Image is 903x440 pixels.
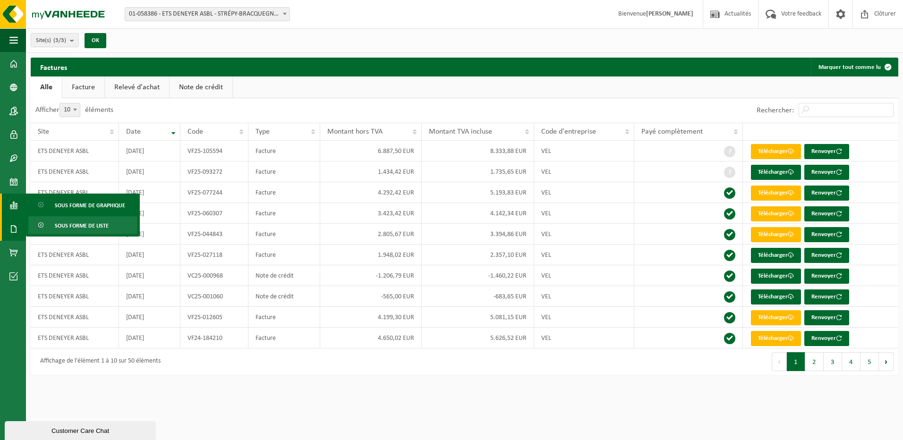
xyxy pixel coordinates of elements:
[804,269,849,284] button: Renvoyer
[248,182,320,203] td: Facture
[180,307,248,328] td: VF25-012605
[422,245,534,265] td: 2.357,10 EUR
[320,141,422,161] td: 6.887,50 EUR
[422,307,534,328] td: 5.081,15 EUR
[31,76,62,98] a: Alle
[248,307,320,328] td: Facture
[805,352,824,371] button: 2
[534,203,634,224] td: VEL
[125,7,290,21] span: 01-058386 - ETS DENEYER ASBL - STRÉPY-BRACQUEGNIES
[751,206,801,221] a: Télécharger
[757,107,794,114] label: Rechercher:
[60,103,80,117] span: 10
[180,182,248,203] td: VF25-077244
[180,286,248,307] td: VC25-001060
[534,265,634,286] td: VEL
[55,196,125,214] span: Sous forme de graphique
[751,269,801,284] a: Télécharger
[248,328,320,348] td: Facture
[119,203,180,224] td: [DATE]
[31,265,119,286] td: ETS DENEYER ASBL
[751,227,801,242] a: Télécharger
[119,307,180,328] td: [DATE]
[751,331,801,346] a: Télécharger
[751,289,801,305] a: Télécharger
[248,161,320,182] td: Facture
[804,206,849,221] button: Renvoyer
[55,217,109,235] span: Sous forme de liste
[534,245,634,265] td: VEL
[62,76,104,98] a: Facture
[31,182,119,203] td: ETS DENEYER ASBL
[320,182,422,203] td: 4.292,42 EUR
[422,328,534,348] td: 5.626,52 EUR
[422,182,534,203] td: 5.193,83 EUR
[534,141,634,161] td: VEL
[31,286,119,307] td: ETS DENEYER ASBL
[180,161,248,182] td: VF25-093272
[35,353,161,370] div: Affichage de l'élément 1 à 10 sur 50 éléments
[320,265,422,286] td: -1.206,79 EUR
[31,161,119,182] td: ETS DENEYER ASBL
[125,8,290,21] span: 01-058386 - ETS DENEYER ASBL - STRÉPY-BRACQUEGNIES
[105,76,169,98] a: Relevé d'achat
[180,141,248,161] td: VF25-105594
[119,245,180,265] td: [DATE]
[38,128,49,135] span: Site
[119,182,180,203] td: [DATE]
[85,33,106,48] button: OK
[429,128,492,135] span: Montant TVA incluse
[126,128,141,135] span: Date
[541,128,596,135] span: Code d'entreprise
[534,182,634,203] td: VEL
[119,141,180,161] td: [DATE]
[36,34,66,48] span: Site(s)
[31,33,79,47] button: Site(s)(3/3)
[248,141,320,161] td: Facture
[320,203,422,224] td: 3.423,42 EUR
[248,245,320,265] td: Facture
[804,144,849,159] button: Renvoyer
[804,331,849,346] button: Renvoyer
[879,352,894,371] button: Next
[31,58,77,76] h2: Factures
[422,161,534,182] td: 1.735,65 EUR
[422,203,534,224] td: 4.142,34 EUR
[534,307,634,328] td: VEL
[35,106,113,114] label: Afficher éléments
[422,224,534,245] td: 3.394,86 EUR
[534,328,634,348] td: VEL
[31,245,119,265] td: ETS DENEYER ASBL
[28,216,137,234] a: Sous forme de liste
[320,161,422,182] td: 1.434,42 EUR
[31,328,119,348] td: ETS DENEYER ASBL
[180,203,248,224] td: VF25-060307
[534,161,634,182] td: VEL
[170,76,232,98] a: Note de crédit
[119,265,180,286] td: [DATE]
[804,186,849,201] button: Renvoyer
[422,265,534,286] td: -1.460,22 EUR
[804,227,849,242] button: Renvoyer
[804,165,849,180] button: Renvoyer
[248,203,320,224] td: Facture
[787,352,805,371] button: 1
[534,224,634,245] td: VEL
[751,248,801,263] a: Télécharger
[119,286,180,307] td: [DATE]
[5,419,158,440] iframe: chat widget
[824,352,842,371] button: 3
[804,310,849,325] button: Renvoyer
[751,186,801,201] a: Télécharger
[641,128,703,135] span: Payé complètement
[804,289,849,305] button: Renvoyer
[180,328,248,348] td: VF24-184210
[646,10,693,17] strong: [PERSON_NAME]
[248,286,320,307] td: Note de crédit
[180,224,248,245] td: VF25-044843
[534,286,634,307] td: VEL
[320,307,422,328] td: 4.199,30 EUR
[31,141,119,161] td: ETS DENEYER ASBL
